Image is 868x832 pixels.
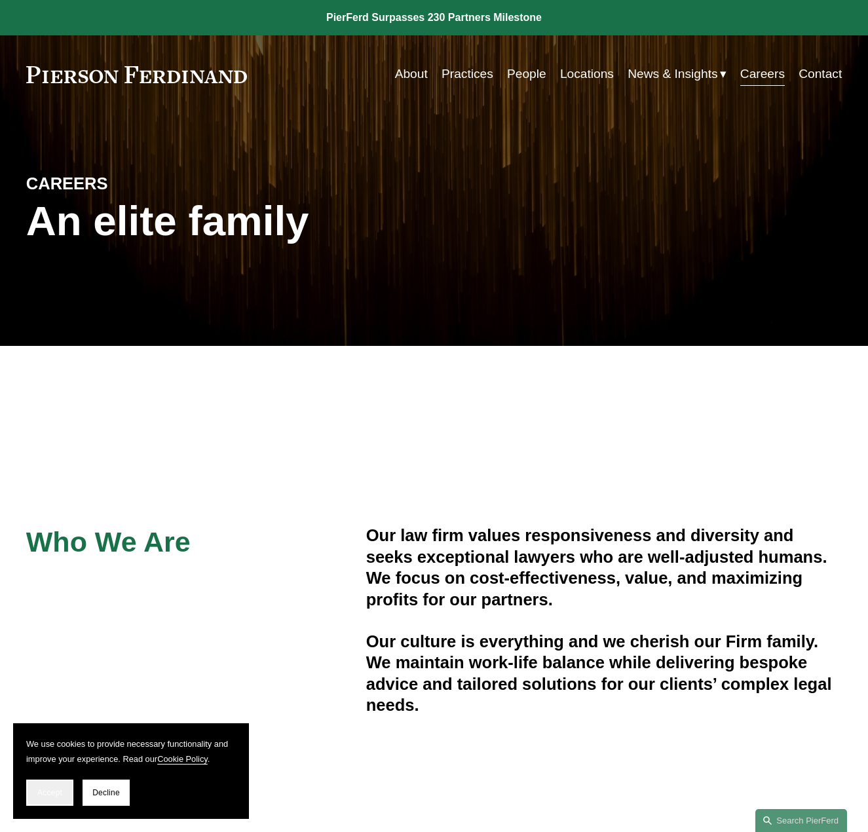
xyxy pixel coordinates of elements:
[13,723,249,819] section: Cookie banner
[92,788,120,797] span: Decline
[26,736,236,766] p: We use cookies to provide necessary functionality and improve your experience. Read our .
[26,780,73,806] button: Accept
[26,197,434,245] h1: An elite family
[740,62,785,86] a: Careers
[26,526,191,558] span: Who We Are
[157,754,208,764] a: Cookie Policy
[628,62,726,86] a: folder dropdown
[507,62,546,86] a: People
[366,525,842,610] h4: Our law firm values responsiveness and diversity and seeks exceptional lawyers who are well-adjus...
[755,809,847,832] a: Search this site
[560,62,614,86] a: Locations
[366,631,842,716] h4: Our culture is everything and we cherish our Firm family. We maintain work-life balance while del...
[83,780,130,806] button: Decline
[26,173,230,194] h4: CAREERS
[442,62,493,86] a: Practices
[395,62,428,86] a: About
[628,63,717,86] span: News & Insights
[799,62,842,86] a: Contact
[37,788,62,797] span: Accept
